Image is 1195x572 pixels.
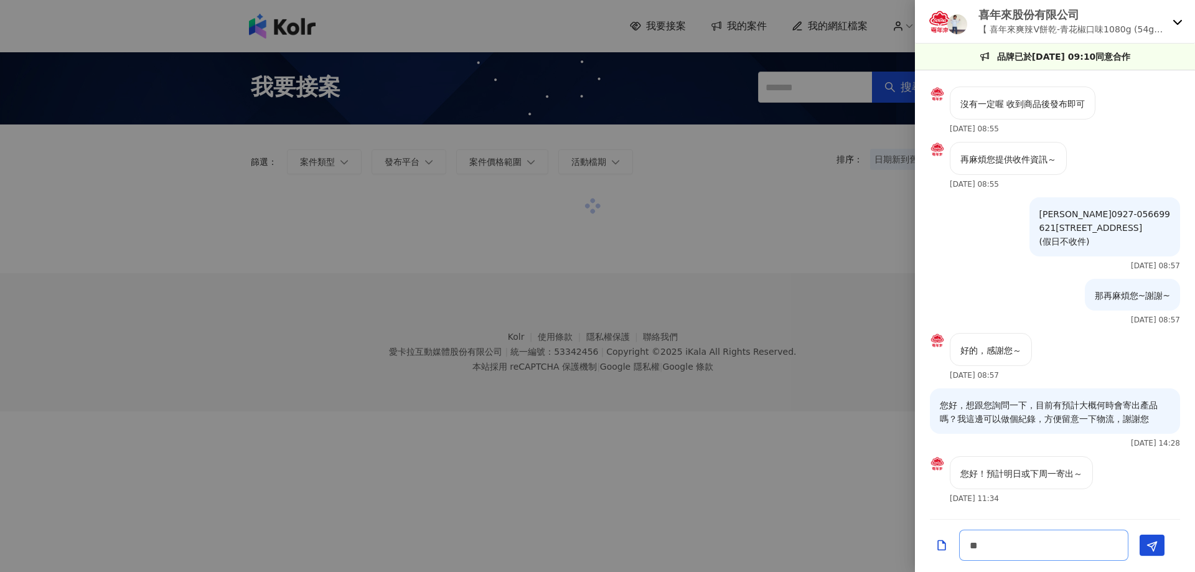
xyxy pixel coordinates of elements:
[1140,535,1165,556] button: Send
[950,124,999,133] p: [DATE] 08:55
[950,494,999,503] p: [DATE] 11:34
[960,344,1021,357] p: 好的，感謝您～
[1131,261,1180,270] p: [DATE] 08:57
[935,535,948,556] button: Add a file
[940,398,1170,426] p: 您好，想跟您詢問一下，目前有預計大概何時會寄出產品嗎？我這邊可以做個紀錄，方便留意一下物流，謝謝您
[960,467,1082,481] p: 您好！預計明日或下周一寄出～
[1131,316,1180,324] p: [DATE] 08:57
[947,14,967,34] img: KOL Avatar
[930,456,945,471] img: KOL Avatar
[960,97,1085,111] p: 沒有一定喔 收到商品後發布即可
[930,142,945,157] img: KOL Avatar
[930,87,945,101] img: KOL Avatar
[960,152,1056,166] p: 再麻煩您提供收件資訊～
[997,50,1131,63] p: 品牌已於[DATE] 09:10同意合作
[978,7,1168,22] p: 喜年來股份有限公司
[978,22,1168,36] p: 【 喜年來爽辣V餅乾-青花椒口味1080g (54gx20包入)】開箱合作（無酬互惠）
[927,9,952,34] img: KOL Avatar
[1039,207,1170,248] p: [PERSON_NAME]0927-056699 621[STREET_ADDRESS] (假日不收件)
[930,333,945,348] img: KOL Avatar
[950,180,999,189] p: [DATE] 08:55
[1095,289,1170,302] p: 那再麻煩您~謝謝~
[950,371,999,380] p: [DATE] 08:57
[1131,439,1180,448] p: [DATE] 14:28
